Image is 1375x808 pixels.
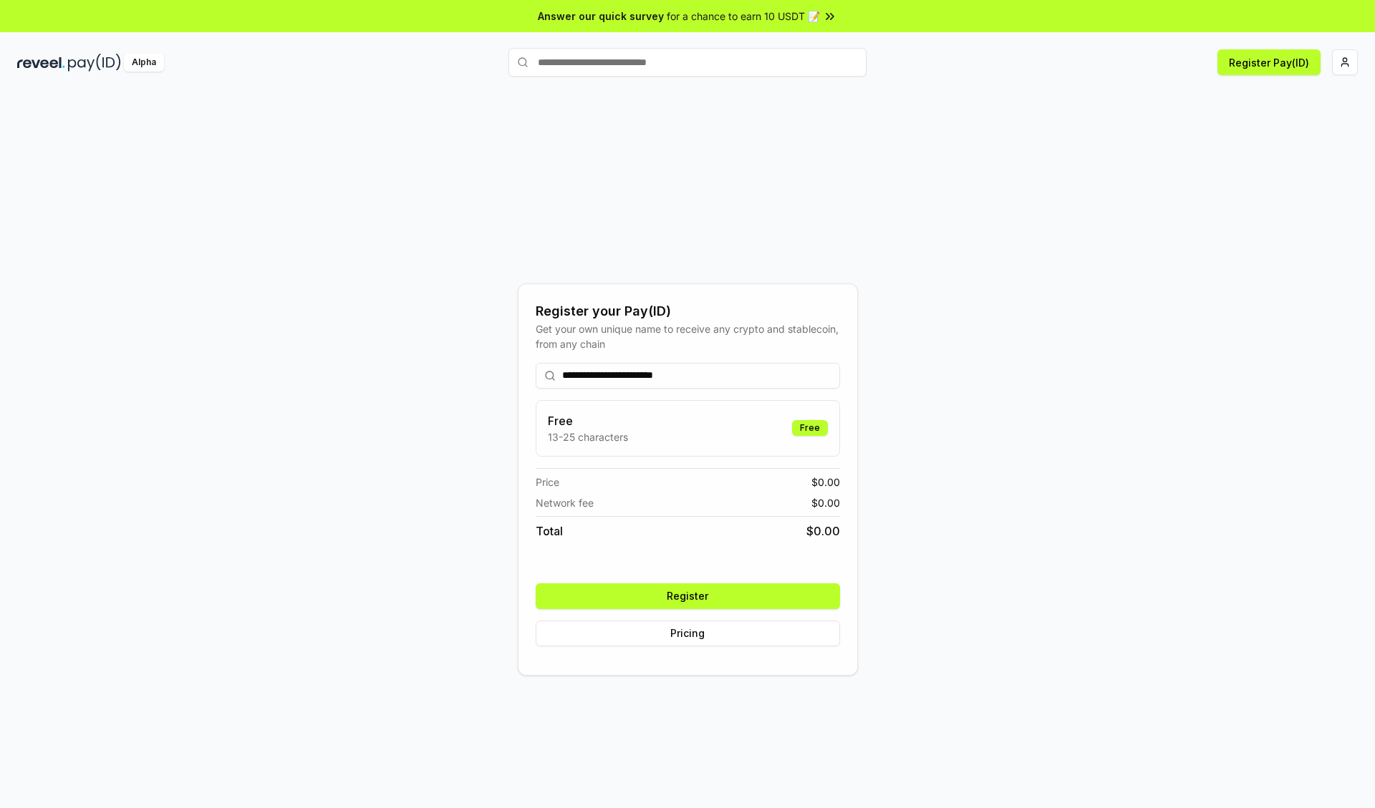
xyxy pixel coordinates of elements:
[536,321,840,351] div: Get your own unique name to receive any crypto and stablecoin, from any chain
[536,301,840,321] div: Register your Pay(ID)
[1217,49,1321,75] button: Register Pay(ID)
[538,9,664,24] span: Answer our quick survey
[536,474,559,490] span: Price
[68,54,121,72] img: pay_id
[536,620,840,646] button: Pricing
[17,54,65,72] img: reveel_dark
[124,54,164,72] div: Alpha
[811,495,840,510] span: $ 0.00
[811,474,840,490] span: $ 0.00
[536,583,840,609] button: Register
[536,495,594,510] span: Network fee
[667,9,820,24] span: for a chance to earn 10 USDT 📝
[792,420,828,436] div: Free
[536,522,563,540] span: Total
[548,412,628,429] h3: Free
[548,429,628,444] p: 13-25 characters
[806,522,840,540] span: $ 0.00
